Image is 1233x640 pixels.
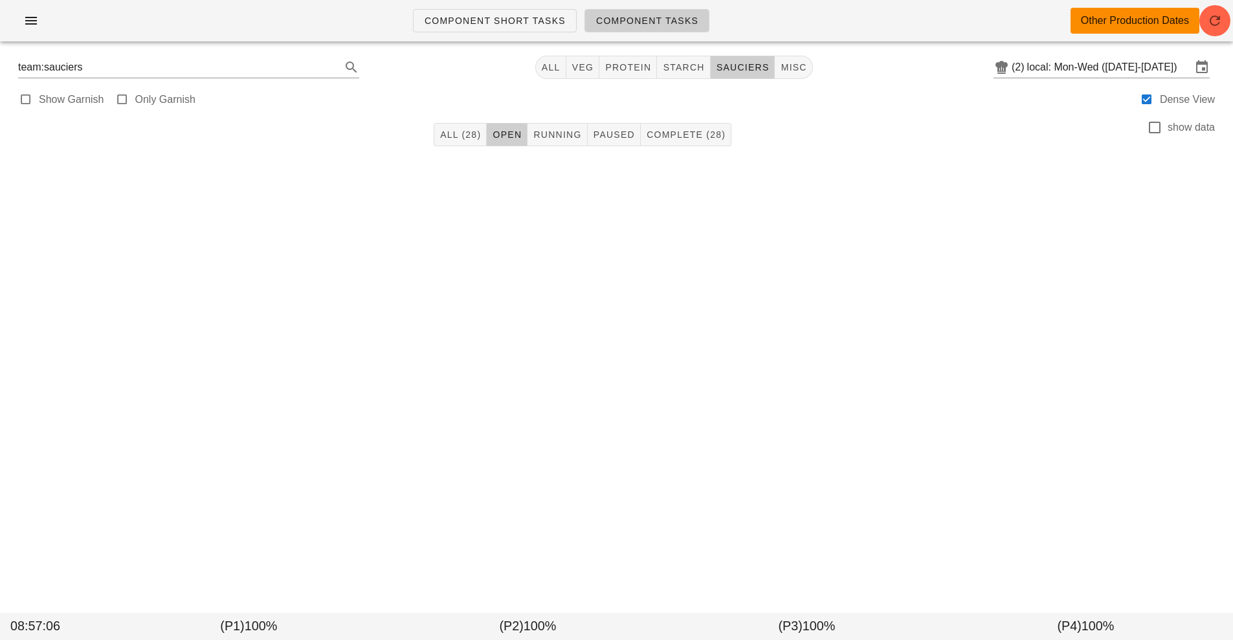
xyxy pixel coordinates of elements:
[1168,121,1215,134] label: show data
[39,93,104,106] label: Show Garnish
[487,123,528,146] button: Open
[641,123,731,146] button: Complete (28)
[775,56,812,79] button: misc
[535,56,566,79] button: All
[528,123,587,146] button: Running
[1012,61,1027,74] div: (2)
[439,129,481,140] span: All (28)
[492,129,522,140] span: Open
[424,16,566,26] span: Component Short Tasks
[605,62,651,72] span: protein
[135,93,195,106] label: Only Garnish
[533,129,581,140] span: Running
[711,56,775,79] button: sauciers
[662,62,704,72] span: starch
[413,9,577,32] a: Component Short Tasks
[593,129,635,140] span: Paused
[599,56,657,79] button: protein
[1081,13,1189,28] div: Other Production Dates
[566,56,600,79] button: veg
[588,123,641,146] button: Paused
[595,16,698,26] span: Component Tasks
[434,123,487,146] button: All (28)
[541,62,561,72] span: All
[1160,93,1215,106] label: Dense View
[716,62,770,72] span: sauciers
[657,56,710,79] button: starch
[572,62,594,72] span: veg
[646,129,726,140] span: Complete (28)
[584,9,709,32] a: Component Tasks
[780,62,806,72] span: misc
